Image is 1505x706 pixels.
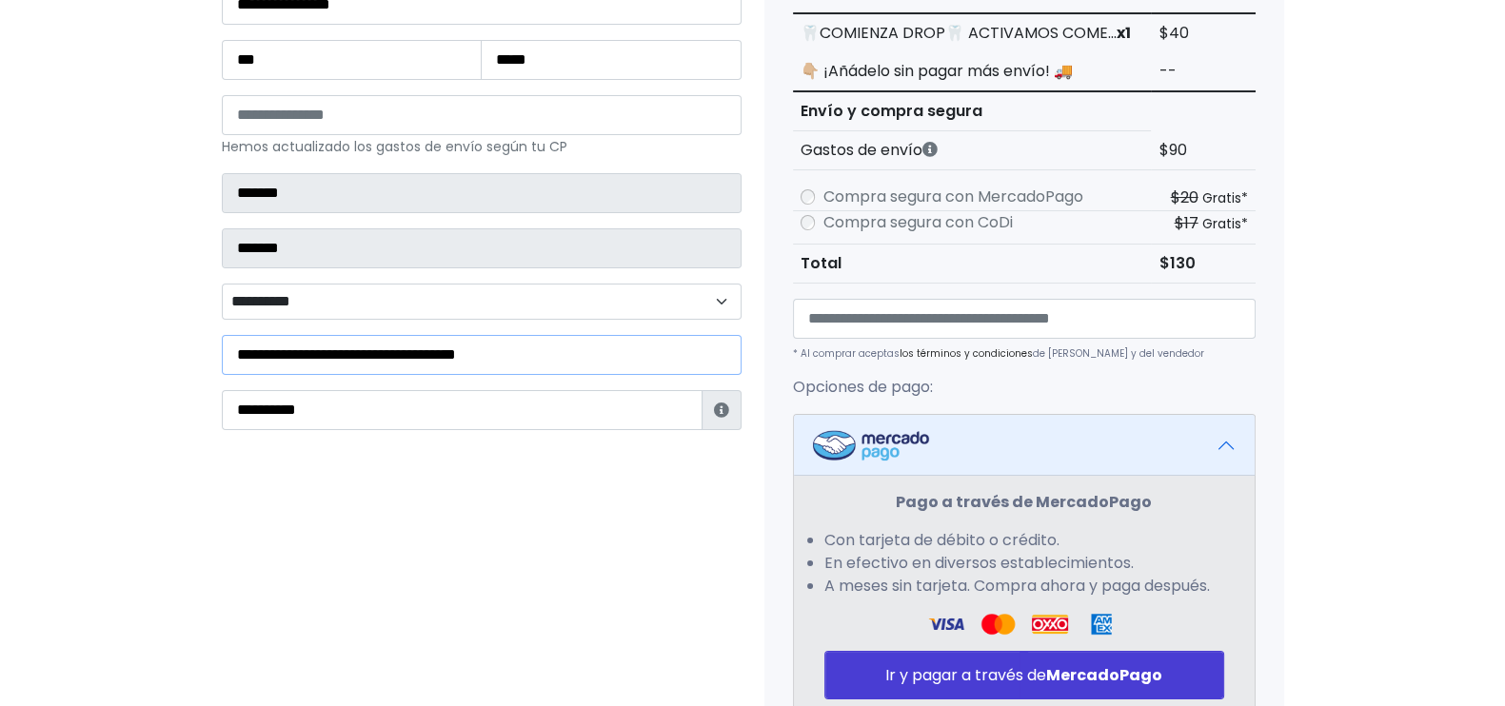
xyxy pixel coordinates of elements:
[824,529,1224,552] li: Con tarjeta de débito o crédito.
[824,552,1224,575] li: En efectivo en diversos establecimientos.
[813,430,929,461] img: Mercadopago Logo
[823,186,1083,208] label: Compra segura con MercadoPago
[793,376,1256,399] p: Opciones de pago:
[793,346,1256,361] p: * Al comprar aceptas de [PERSON_NAME] y del vendedor
[1171,186,1198,208] s: $20
[922,142,938,157] i: Los gastos de envío dependen de códigos postales. ¡Te puedes llevar más productos en un solo envío !
[1083,613,1119,636] img: Amex Logo
[1046,664,1162,686] strong: MercadoPago
[793,52,1152,91] td: 👇🏼 ¡Añádelo sin pagar más envío! 🚚
[1032,613,1068,636] img: Oxxo Logo
[928,613,964,636] img: Visa Logo
[1151,245,1255,284] td: $130
[222,137,567,156] small: Hemos actualizado los gastos de envío según tu CP
[714,402,729,418] i: Estafeta lo usará para ponerse en contacto en caso de tener algún problema con el envío
[1117,22,1131,44] strong: x1
[824,651,1224,699] button: Ir y pagar a través deMercadoPago
[1151,131,1255,170] td: $90
[1151,13,1255,52] td: $40
[980,613,1016,636] img: Visa Logo
[1151,52,1255,91] td: --
[1202,188,1248,207] small: Gratis*
[793,13,1152,52] td: 🦷COMIENZA DROP🦷 ACTIVAMOS COME...
[793,131,1152,170] th: Gastos de envío
[793,91,1152,131] th: Envío y compra segura
[900,346,1033,361] a: los términos y condiciones
[1202,214,1248,233] small: Gratis*
[896,491,1152,513] strong: Pago a través de MercadoPago
[823,211,1013,234] label: Compra segura con CoDi
[824,575,1224,598] li: A meses sin tarjeta. Compra ahora y paga después.
[793,245,1152,284] th: Total
[1175,212,1198,234] s: $17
